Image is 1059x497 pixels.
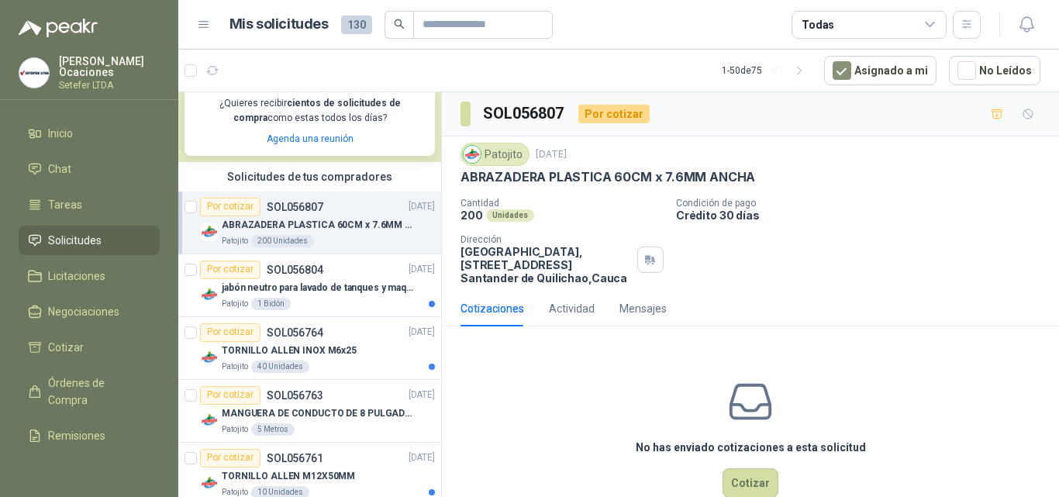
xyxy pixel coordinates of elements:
[200,449,260,468] div: Por cotizar
[267,453,323,464] p: SOL056761
[536,147,567,162] p: [DATE]
[949,56,1040,85] button: No Leídos
[233,98,401,123] b: cientos de solicitudes de compra
[178,162,441,192] div: Solicitudes de tus compradores
[461,198,664,209] p: Cantidad
[19,19,98,37] img: Logo peakr
[251,423,295,436] div: 5 Metros
[194,96,426,126] p: ¿Quieres recibir como estas todos los días?
[409,199,435,214] p: [DATE]
[48,427,105,444] span: Remisiones
[48,374,145,409] span: Órdenes de Compra
[461,245,631,285] p: [GEOGRAPHIC_DATA], [STREET_ADDRESS] Santander de Quilichao , Cauca
[59,81,160,90] p: Setefer LTDA
[222,406,415,421] p: MANGUERA DE CONDUCTO DE 8 PULGADAS DE ALAMBRE DE ACERO PU
[19,261,160,291] a: Licitaciones
[461,300,524,317] div: Cotizaciones
[200,223,219,241] img: Company Logo
[461,169,755,185] p: ABRAZADERA PLASTICA 60CM x 7.6MM ANCHA
[251,235,314,247] div: 200 Unidades
[200,261,260,279] div: Por cotizar
[48,125,73,142] span: Inicio
[676,198,1053,209] p: Condición de pago
[461,209,483,222] p: 200
[222,423,248,436] p: Patojito
[48,196,82,213] span: Tareas
[578,105,650,123] div: Por cotizar
[802,16,834,33] div: Todas
[722,58,812,83] div: 1 - 50 de 75
[824,56,937,85] button: Asignado a mi
[409,262,435,277] p: [DATE]
[200,198,260,216] div: Por cotizar
[19,297,160,326] a: Negociaciones
[222,281,415,295] p: jabón neutro para lavado de tanques y maquinas.
[267,264,323,275] p: SOL056804
[222,343,357,358] p: TORNILLO ALLEN INOX M6x25
[200,386,260,405] div: Por cotizar
[394,19,405,29] span: search
[409,450,435,465] p: [DATE]
[19,226,160,255] a: Solicitudes
[222,469,355,484] p: TORNILLO ALLEN M12X50MM
[229,13,329,36] h1: Mis solicitudes
[267,202,323,212] p: SOL056807
[178,380,441,443] a: Por cotizarSOL056763[DATE] Company LogoMANGUERA DE CONDUCTO DE 8 PULGADAS DE ALAMBRE DE ACERO PUP...
[19,457,160,486] a: Configuración
[200,285,219,304] img: Company Logo
[19,154,160,184] a: Chat
[461,143,529,166] div: Patojito
[267,390,323,401] p: SOL056763
[409,388,435,402] p: [DATE]
[486,209,534,222] div: Unidades
[48,267,105,285] span: Licitaciones
[59,56,160,78] p: [PERSON_NAME] Ocaciones
[200,474,219,492] img: Company Logo
[178,317,441,380] a: Por cotizarSOL056764[DATE] Company LogoTORNILLO ALLEN INOX M6x25Patojito40 Unidades
[409,325,435,340] p: [DATE]
[178,254,441,317] a: Por cotizarSOL056804[DATE] Company Logojabón neutro para lavado de tanques y maquinas.Patojito1 B...
[464,146,481,163] img: Company Logo
[200,323,260,342] div: Por cotizar
[549,300,595,317] div: Actividad
[251,298,291,310] div: 1 Bidón
[222,235,248,247] p: Patojito
[200,348,219,367] img: Company Logo
[19,333,160,362] a: Cotizar
[200,411,219,430] img: Company Logo
[222,361,248,373] p: Patojito
[19,368,160,415] a: Órdenes de Compra
[636,439,866,456] h3: No has enviado cotizaciones a esta solicitud
[19,421,160,450] a: Remisiones
[48,232,102,249] span: Solicitudes
[178,192,441,254] a: Por cotizarSOL056807[DATE] Company LogoABRAZADERA PLASTICA 60CM x 7.6MM ANCHAPatojito200 Unidades
[48,160,71,178] span: Chat
[222,218,415,233] p: ABRAZADERA PLASTICA 60CM x 7.6MM ANCHA
[19,119,160,148] a: Inicio
[48,303,119,320] span: Negociaciones
[267,327,323,338] p: SOL056764
[222,298,248,310] p: Patojito
[19,58,49,88] img: Company Logo
[48,339,84,356] span: Cotizar
[267,133,354,144] a: Agenda una reunión
[19,190,160,219] a: Tareas
[461,234,631,245] p: Dirección
[251,361,309,373] div: 40 Unidades
[676,209,1053,222] p: Crédito 30 días
[483,102,566,126] h3: SOL056807
[341,16,372,34] span: 130
[619,300,667,317] div: Mensajes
